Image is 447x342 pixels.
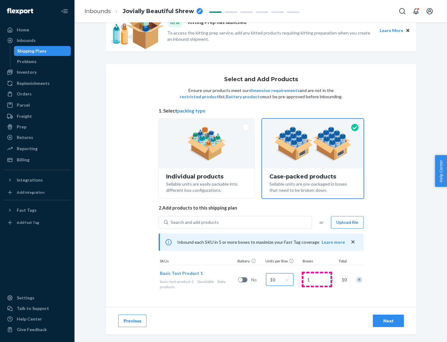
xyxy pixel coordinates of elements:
span: No [251,277,264,283]
div: Problems [17,58,37,65]
a: Add Fast Tag [4,218,71,228]
button: close [350,239,356,245]
img: individual-pack.facf35554cb0f1810c75b2bd6df2d64e.png [187,127,226,161]
div: Search and add products [171,219,219,225]
a: Add Integration [4,187,71,197]
div: Integrations [17,177,43,183]
img: Flexport logo [7,8,33,14]
a: Billing [4,155,71,165]
div: Sellable units are easily packable into different box configurations. [166,180,247,193]
a: Inbounds [84,8,111,15]
div: Sellable units are pre-packaged in boxes that need to be broken down. [269,180,356,193]
div: Total [332,258,348,265]
button: Close [404,27,411,34]
a: Shipping Plans [14,46,71,56]
button: Close Navigation [58,5,71,17]
div: Inbound each SKU in 5 or more boxes to maximize your Fast Tag coverage [159,233,363,251]
button: restricted product [180,94,219,100]
button: Learn More [380,27,403,34]
div: Give Feedback [17,326,47,333]
span: Jovially Beautiful Shrew [123,7,194,16]
div: Add Integration [17,190,44,195]
div: Replenishments [17,80,50,86]
input: Case Quantity [266,273,293,286]
div: Inbounds [17,37,36,44]
div: Prep [17,124,26,130]
button: packing type [177,108,205,114]
p: Ensure your products meet our and are not in the list. must be pre-approved before inbounding. [179,87,343,100]
div: Orders [17,91,32,97]
a: Orders [4,89,71,99]
div: Home [17,27,29,33]
button: Give Feedback [4,325,71,335]
a: Reporting [4,144,71,154]
a: Parcel [4,100,71,110]
a: Home [4,25,71,35]
div: Next [378,318,399,324]
button: Help Center [435,155,447,187]
span: or [319,219,323,225]
span: 1. Select [159,108,363,114]
button: Basic Test Product 1 [160,270,203,276]
div: Returns [17,134,33,141]
div: Boxes [301,258,332,265]
button: Learn more [322,239,345,245]
div: Individual products [166,173,247,180]
div: SKUs [159,258,236,265]
button: Previous [118,315,147,327]
a: Talk to Support [4,303,71,313]
span: 10 [341,277,347,283]
button: Open account menu [423,5,436,17]
div: Parcel [17,102,30,108]
button: Battery products [226,94,262,100]
div: Battery [236,258,264,265]
p: To access the kitting prep service, add any kitted products requiring kitting preparation when yo... [167,30,374,42]
button: Open notifications [410,5,422,17]
a: Inbounds [4,35,71,45]
div: Case-packed products [269,173,356,180]
img: case-pack.59cecea509d18c883b923b81aeac6d0b.png [274,127,351,161]
div: Add Fast Tag [17,220,39,225]
a: Returns [4,132,71,142]
button: Open Search Box [396,5,409,17]
a: Problems [14,57,71,67]
h1: Select and Add Products [224,76,298,83]
div: Baby products [160,279,236,289]
button: Fast Tags [4,205,71,215]
div: Freight [17,113,32,119]
div: NEW [167,19,183,27]
span: basic-test-product-1 [160,279,194,284]
button: Next [373,315,404,327]
span: = [331,277,337,283]
div: Talk to Support [17,305,49,312]
a: Freight [4,111,71,121]
div: Fast Tags [17,207,37,213]
button: Upload file [331,216,363,229]
div: Reporting [17,146,38,152]
p: Kitting Prep has launched [188,19,246,27]
a: Replenishments [4,78,71,88]
span: 0 available [197,279,214,284]
div: Help Center [17,316,42,322]
a: Prep [4,122,71,132]
div: Remove Item [356,277,362,283]
div: Inventory [17,69,37,75]
a: Inventory [4,67,71,77]
span: 2. Add products to this shipping plan [159,205,363,211]
div: Billing [17,157,29,163]
div: Settings [17,295,34,301]
input: Number of boxes [303,273,331,286]
a: Settings [4,293,71,303]
ol: breadcrumbs [79,2,208,21]
button: Integrations [4,175,71,185]
a: Help Center [4,314,71,324]
div: Units per Box [264,258,301,265]
button: dimension requirements [249,87,300,94]
div: Shipping Plans [17,48,47,54]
